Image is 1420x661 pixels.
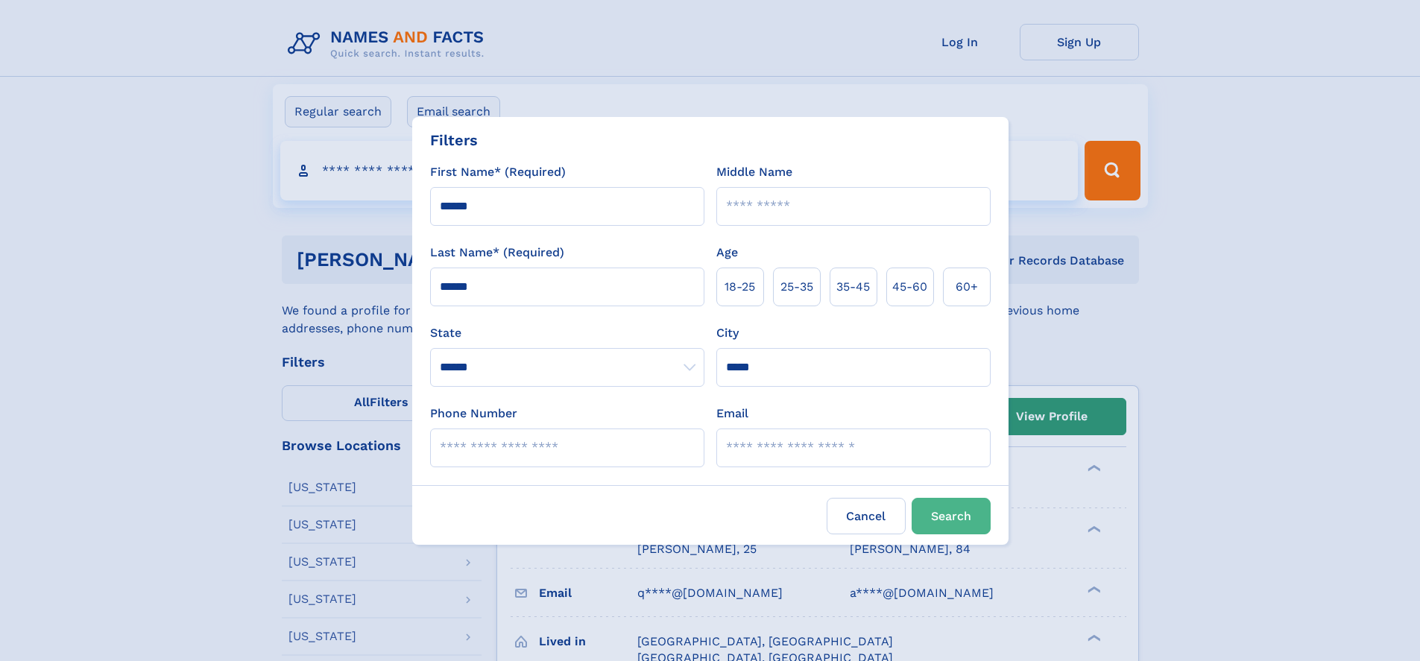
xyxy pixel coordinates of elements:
div: Filters [430,129,478,151]
label: State [430,324,704,342]
span: 45‑60 [892,278,927,296]
label: Middle Name [716,163,792,181]
span: 60+ [956,278,978,296]
span: 35‑45 [836,278,870,296]
label: Cancel [827,498,906,534]
span: 25‑35 [780,278,813,296]
label: Age [716,244,738,262]
button: Search [912,498,991,534]
label: Phone Number [430,405,517,423]
label: Email [716,405,748,423]
label: City [716,324,739,342]
label: Last Name* (Required) [430,244,564,262]
label: First Name* (Required) [430,163,566,181]
span: 18‑25 [725,278,755,296]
